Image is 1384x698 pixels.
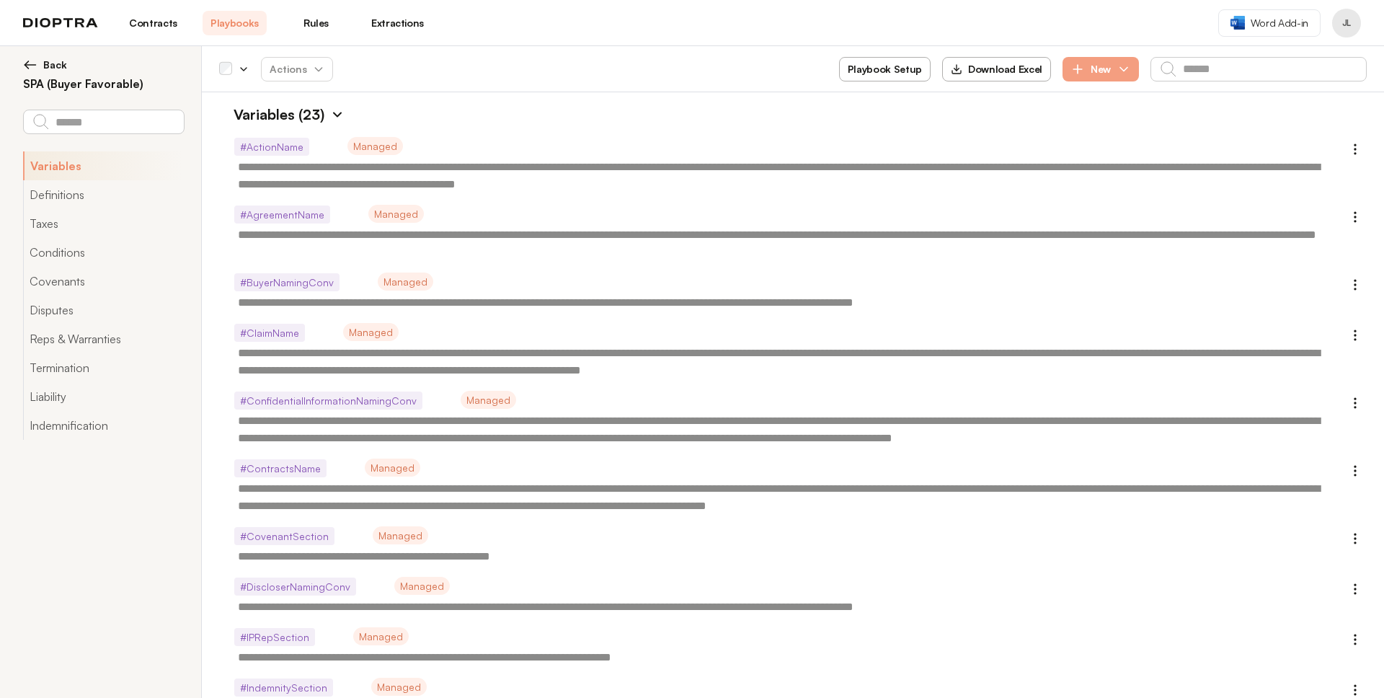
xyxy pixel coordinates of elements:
span: Managed [365,459,420,477]
span: # ClaimName [234,324,305,342]
span: # IndemnitySection [234,679,333,697]
button: Disputes [23,296,184,324]
span: Managed [394,577,450,595]
span: Managed [371,678,427,696]
span: Managed [368,205,424,223]
a: Word Add-in [1218,9,1321,37]
span: Managed [353,627,409,645]
a: Contracts [121,11,185,35]
button: Back [23,58,184,72]
button: Conditions [23,238,184,267]
a: Rules [284,11,348,35]
span: Actions [258,56,336,82]
span: Back [43,58,67,72]
span: Managed [343,323,399,341]
button: Indemnification [23,411,184,440]
span: Managed [461,391,516,409]
button: Liability [23,382,184,411]
button: Actions [261,57,333,81]
div: Select all [219,63,232,76]
span: # ConfidentialInformationNamingConv [234,392,422,410]
a: Playbooks [203,11,267,35]
span: Managed [373,526,428,544]
span: Managed [378,273,433,291]
span: # CovenantSection [234,527,334,545]
button: Termination [23,353,184,382]
span: # ContractsName [234,459,327,477]
a: Extractions [365,11,430,35]
button: Covenants [23,267,184,296]
span: # AgreementName [234,206,330,224]
span: # BuyerNamingConv [234,273,340,291]
img: left arrow [23,58,37,72]
button: Download Excel [942,57,1051,81]
img: Expand [330,107,345,122]
button: Playbook Setup [839,57,931,81]
button: Reps & Warranties [23,324,184,353]
span: # DiscloserNamingConv [234,578,356,596]
button: Variables [23,151,184,180]
h1: Variables (23) [219,104,324,125]
span: Managed [347,137,403,155]
button: Profile menu [1332,9,1361,37]
h2: SPA (Buyer Favorable) [23,75,184,92]
span: Word Add-in [1251,16,1308,30]
span: # IPRepSection [234,628,315,646]
button: New [1063,57,1139,81]
img: logo [23,18,98,28]
img: word [1230,16,1245,30]
button: Definitions [23,180,184,209]
span: # ActionName [234,138,309,156]
button: Taxes [23,209,184,238]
